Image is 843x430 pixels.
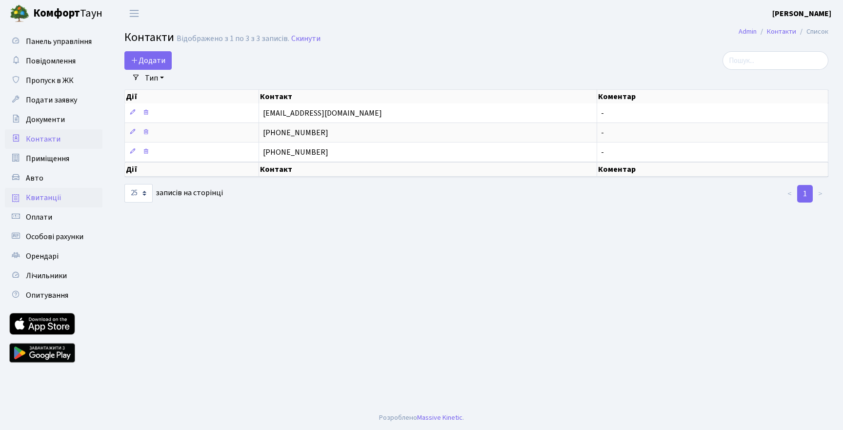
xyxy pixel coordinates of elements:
th: Контакт [259,162,597,177]
a: Квитанції [5,188,102,207]
a: [PERSON_NAME] [772,8,831,20]
b: Комфорт [33,5,80,21]
span: [PHONE_NUMBER] [263,127,328,138]
span: Приміщення [26,153,69,164]
a: Особові рахунки [5,227,102,246]
a: Контакти [767,26,796,37]
a: Оплати [5,207,102,227]
a: Massive Kinetic [417,412,462,423]
input: Пошук... [723,51,828,70]
a: Додати [124,51,172,70]
a: 1 [797,185,813,203]
a: Пропуск в ЖК [5,71,102,90]
div: Розроблено . [379,412,464,423]
select: записів на сторінці [124,184,153,203]
nav: breadcrumb [724,21,843,42]
a: Приміщення [5,149,102,168]
th: Коментар [597,162,828,177]
a: Admin [739,26,757,37]
span: Контакти [124,29,174,46]
a: Авто [5,168,102,188]
span: Контакти [26,134,60,144]
span: Пропуск в ЖК [26,75,74,86]
span: Таун [33,5,102,22]
span: - [601,147,604,158]
span: Орендарі [26,251,59,262]
li: Список [796,26,828,37]
span: Документи [26,114,65,125]
a: Орендарі [5,246,102,266]
a: Контакти [5,129,102,149]
a: Скинути [291,34,321,43]
span: Панель управління [26,36,92,47]
label: записів на сторінці [124,184,223,203]
a: Тип [141,70,168,86]
a: Панель управління [5,32,102,51]
span: Квитанції [26,192,61,203]
a: Подати заявку [5,90,102,110]
span: Авто [26,173,43,184]
th: Дії [125,90,259,103]
span: - [601,127,604,138]
th: Контакт [259,90,597,103]
a: Документи [5,110,102,129]
div: Відображено з 1 по 3 з 3 записів. [177,34,289,43]
span: [PHONE_NUMBER] [263,147,328,158]
b: [PERSON_NAME] [772,8,831,19]
a: Опитування [5,286,102,305]
span: Подати заявку [26,95,77,105]
th: Дії [125,162,259,177]
span: Повідомлення [26,56,76,66]
span: - [601,108,604,119]
span: Особові рахунки [26,231,83,242]
th: Коментар [597,90,828,103]
span: Оплати [26,212,52,223]
button: Переключити навігацію [122,5,146,21]
img: logo.png [10,4,29,23]
a: Лічильники [5,266,102,286]
span: [EMAIL_ADDRESS][DOMAIN_NAME] [263,108,382,119]
span: Лічильники [26,270,67,281]
span: Додати [131,55,165,66]
span: Опитування [26,290,68,301]
a: Повідомлення [5,51,102,71]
